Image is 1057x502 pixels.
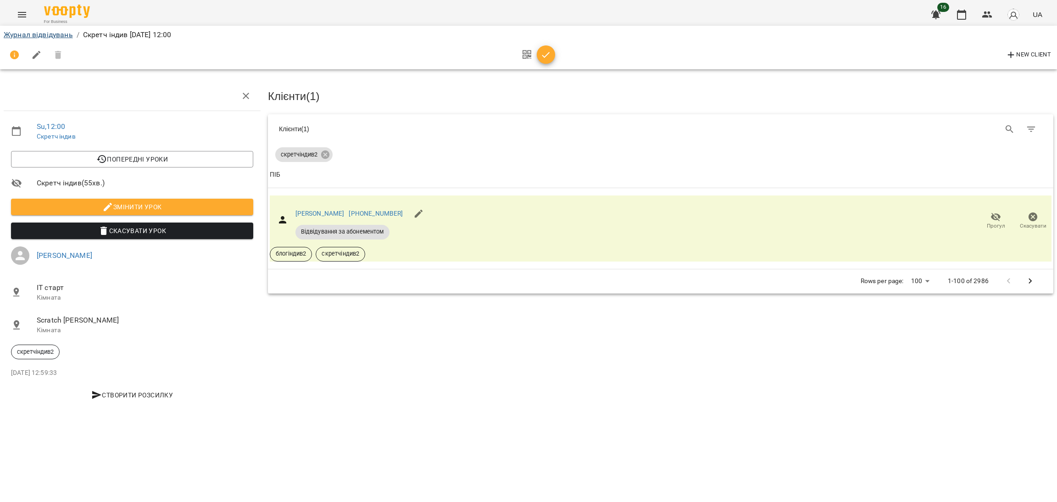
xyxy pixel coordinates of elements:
[37,178,253,189] span: Скретч індив ( 55 хв. )
[11,199,253,215] button: Змінити урок
[937,3,949,12] span: 16
[1006,50,1051,61] span: New Client
[37,326,253,335] p: Кімната
[1033,10,1042,19] span: UA
[11,348,59,356] span: скретчіндив2
[1019,270,1041,292] button: Next Page
[11,4,33,26] button: Menu
[37,122,65,131] a: Su , 12:00
[270,169,280,180] div: ПІБ
[295,210,345,217] a: [PERSON_NAME]
[349,210,403,217] a: [PHONE_NUMBER]
[270,169,280,180] div: Sort
[295,228,389,236] span: Відвідування за абонементом
[11,151,253,167] button: Попередні уроки
[1020,222,1046,230] span: Скасувати
[11,223,253,239] button: Скасувати Урок
[948,277,989,286] p: 1-100 of 2986
[37,282,253,293] span: ІТ старт
[268,114,1053,144] div: Table Toolbar
[270,250,312,258] span: блогіндив2
[44,5,90,18] img: Voopty Logo
[11,345,60,359] div: скретчіндив2
[987,222,1005,230] span: Прогул
[316,250,365,258] span: скретчіндив2
[977,208,1014,234] button: Прогул
[18,225,246,236] span: Скасувати Урок
[270,169,1051,180] span: ПІБ
[275,147,333,162] div: скретчіндив2
[268,90,1053,102] h3: Клієнти ( 1 )
[83,29,172,40] p: Скретч індив [DATE] 12:00
[999,118,1021,140] button: Search
[4,29,1053,40] nav: breadcrumb
[77,29,79,40] li: /
[1003,48,1053,62] button: New Client
[37,315,253,326] span: Scratch [PERSON_NAME]
[4,30,73,39] a: Журнал відвідувань
[861,277,904,286] p: Rows per page:
[44,19,90,25] span: For Business
[1014,208,1051,234] button: Скасувати
[1020,118,1042,140] button: Фільтр
[275,151,323,159] span: скретчіндив2
[1007,8,1020,21] img: avatar_s.png
[1029,6,1046,23] button: UA
[11,387,253,403] button: Створити розсилку
[279,124,654,134] div: Клієнти ( 1 )
[15,390,250,401] span: Створити розсилку
[18,201,246,212] span: Змінити урок
[37,133,76,140] a: Скретч індив
[11,368,253,378] p: [DATE] 12:59:33
[37,251,92,260] a: [PERSON_NAME]
[18,154,246,165] span: Попередні уроки
[907,274,933,288] div: 100
[37,293,253,302] p: Кімната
